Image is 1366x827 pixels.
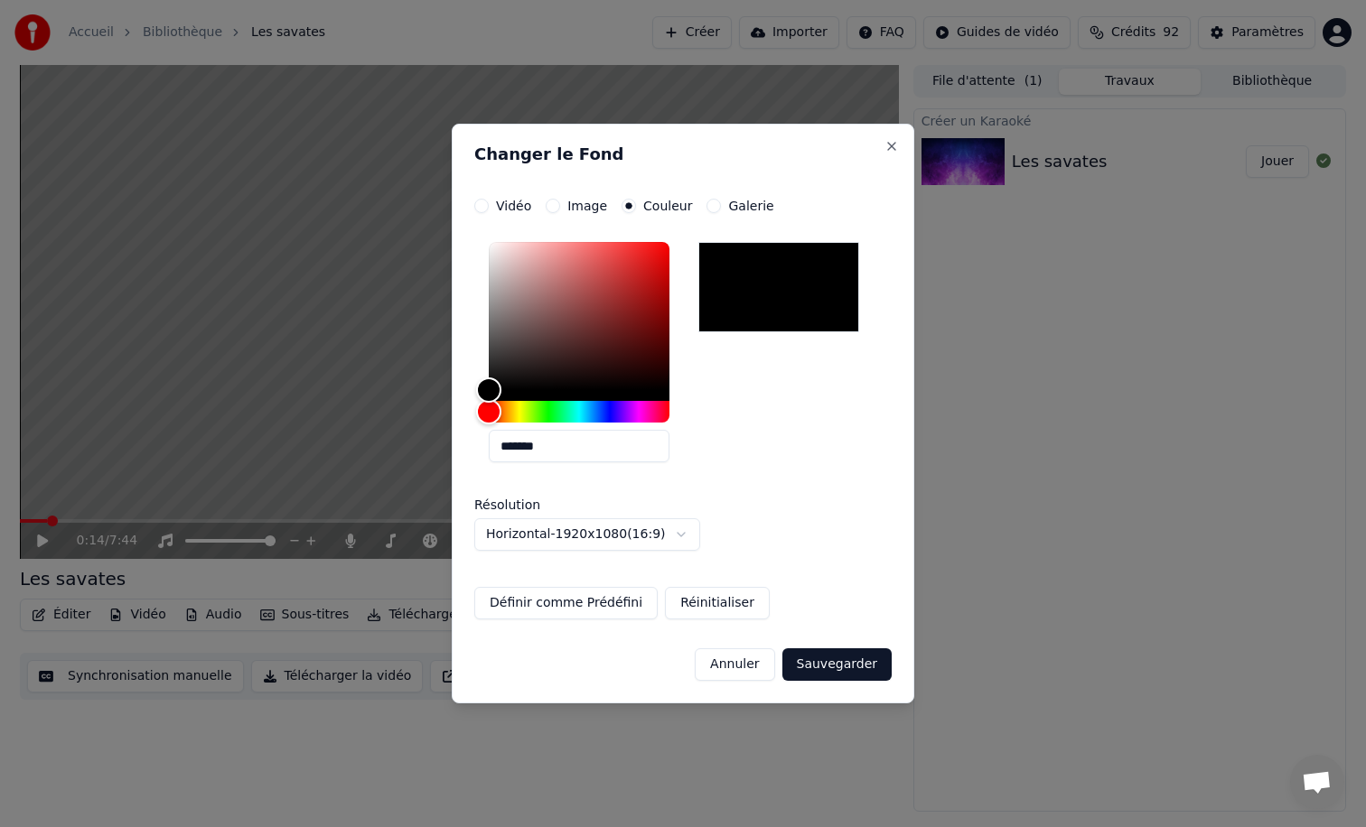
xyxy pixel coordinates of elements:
[728,200,773,212] label: Galerie
[489,242,669,390] div: Color
[643,200,692,212] label: Couleur
[489,401,669,423] div: Hue
[496,200,531,212] label: Vidéo
[782,648,892,681] button: Sauvegarder
[474,146,892,163] h2: Changer le Fond
[567,200,607,212] label: Image
[695,648,774,681] button: Annuler
[474,587,658,619] button: Définir comme Prédéfini
[665,587,770,619] button: Réinitialiser
[474,498,655,511] label: Résolution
